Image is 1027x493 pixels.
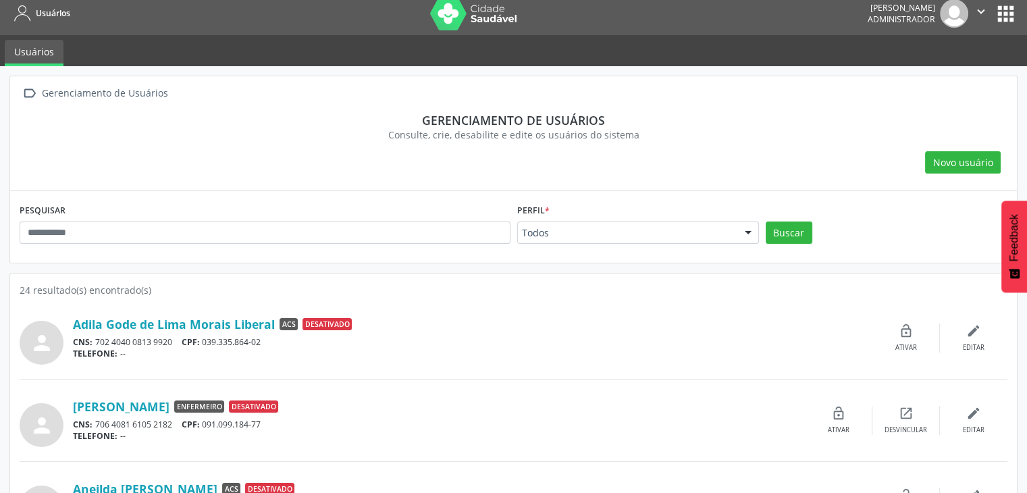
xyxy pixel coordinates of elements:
button: apps [994,2,1018,26]
label: Perfil [517,201,550,222]
span: CPF: [182,336,200,348]
div: Desvincular [885,425,927,435]
span: TELEFONE: [73,348,117,359]
div: Editar [963,425,984,435]
span: Enfermeiro [174,400,224,413]
i: person [30,413,54,438]
span: Feedback [1008,214,1020,261]
span: Novo usuário [933,155,993,170]
i: lock_open [899,323,914,338]
div: Gerenciamento de usuários [29,113,998,128]
div: Editar [963,343,984,353]
i: open_in_new [899,406,914,421]
a: Adila Gode de Lima Morais Liberal [73,317,275,332]
span: Desativado [229,400,278,413]
div: Consulte, crie, desabilite e edite os usuários do sistema [29,128,998,142]
a: Usuários [5,40,63,66]
div: 24 resultado(s) encontrado(s) [20,283,1007,297]
label: PESQUISAR [20,201,65,222]
i: edit [966,323,981,338]
a: [PERSON_NAME] [73,399,169,414]
button: Novo usuário [925,151,1001,174]
span: Usuários [36,7,70,19]
i:  [974,4,989,19]
span: ACS [280,318,298,330]
span: Todos [522,226,731,240]
div: -- [73,430,805,442]
div: [PERSON_NAME] [868,2,935,14]
button: Feedback - Mostrar pesquisa [1001,201,1027,292]
div: Ativar [895,343,917,353]
i: person [30,331,54,355]
i:  [20,84,39,103]
button: Buscar [766,222,812,244]
span: Administrador [868,14,935,25]
div: Ativar [828,425,849,435]
span: Desativado [302,318,352,330]
i: edit [966,406,981,421]
a: Usuários [9,2,70,24]
span: CNS: [73,419,93,430]
div: Gerenciamento de Usuários [39,84,170,103]
i: lock_open [831,406,846,421]
div: 702 4040 0813 9920 039.335.864-02 [73,336,872,348]
a:  Gerenciamento de Usuários [20,84,170,103]
div: 706 4081 6105 2182 091.099.184-77 [73,419,805,430]
span: CNS: [73,336,93,348]
div: -- [73,348,872,359]
span: CPF: [182,419,200,430]
span: TELEFONE: [73,430,117,442]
